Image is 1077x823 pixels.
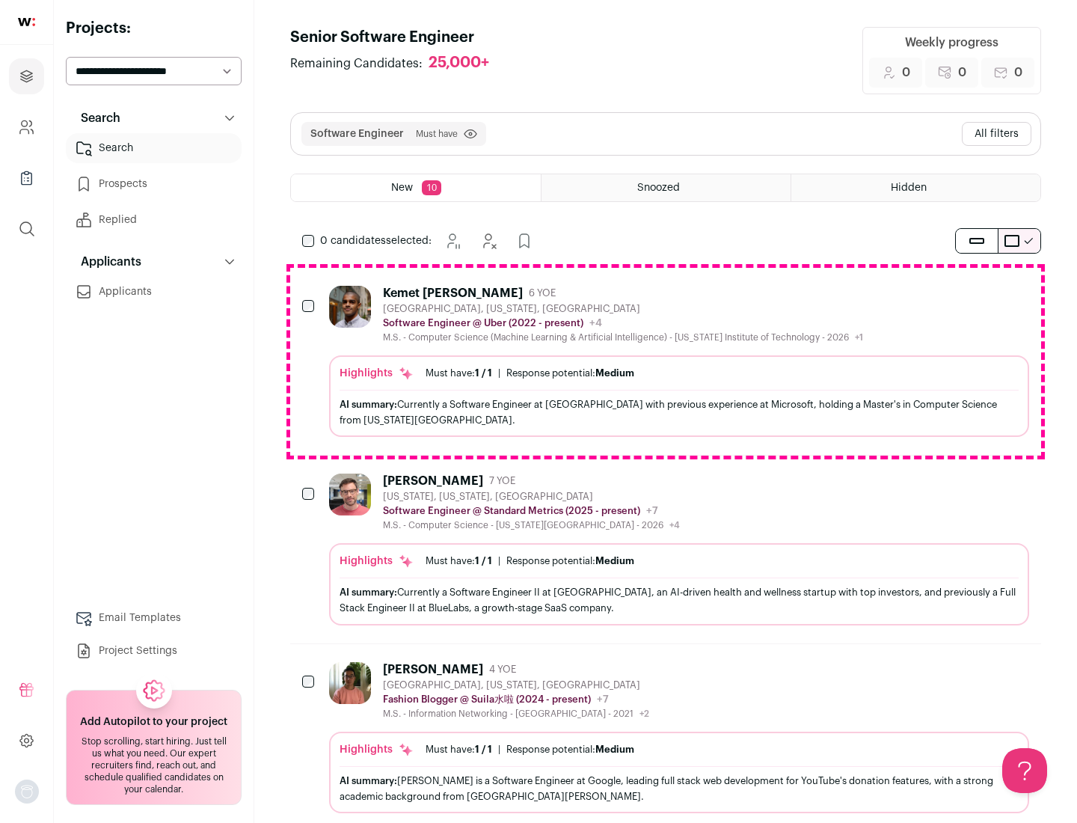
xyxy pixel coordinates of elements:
button: Search [66,103,242,133]
div: Response potential: [506,367,634,379]
a: Kemet [PERSON_NAME] 6 YOE [GEOGRAPHIC_DATA], [US_STATE], [GEOGRAPHIC_DATA] Software Engineer @ Ub... [329,286,1029,437]
div: [PERSON_NAME] [383,474,483,489]
span: +2 [639,709,649,718]
div: Highlights [340,366,414,381]
span: 6 YOE [529,287,556,299]
div: Must have: [426,555,492,567]
button: Add to Prospects [509,226,539,256]
img: 92c6d1596c26b24a11d48d3f64f639effaf6bd365bf059bea4cfc008ddd4fb99.jpg [329,474,371,515]
span: 0 [902,64,910,82]
a: Hidden [791,174,1040,201]
span: Must have [416,128,458,140]
span: 1 / 1 [475,368,492,378]
span: +1 [855,333,863,342]
span: +7 [646,506,658,516]
span: 0 [958,64,966,82]
button: Software Engineer [310,126,404,141]
span: 4 YOE [489,664,516,676]
div: Highlights [340,742,414,757]
img: nopic.png [15,780,39,804]
a: Add Autopilot to your project Stop scrolling, start hiring. Just tell us what you need. Our exper... [66,690,242,805]
a: Company Lists [9,160,44,196]
p: Software Engineer @ Standard Metrics (2025 - present) [383,505,640,517]
span: +4 [589,318,602,328]
p: Applicants [72,253,141,271]
a: Applicants [66,277,242,307]
span: 10 [422,180,441,195]
img: wellfound-shorthand-0d5821cbd27db2630d0214b213865d53afaa358527fdda9d0ea32b1df1b89c2c.svg [18,18,35,26]
div: [PERSON_NAME] [383,662,483,677]
div: Response potential: [506,744,634,756]
span: Medium [595,368,634,378]
a: Search [66,133,242,163]
button: Hide [473,226,503,256]
span: AI summary: [340,400,397,409]
button: Snooze [438,226,467,256]
div: Kemet [PERSON_NAME] [383,286,523,301]
a: [PERSON_NAME] 7 YOE [US_STATE], [US_STATE], [GEOGRAPHIC_DATA] Software Engineer @ Standard Metric... [329,474,1029,625]
a: Replied [66,205,242,235]
h1: Senior Software Engineer [290,27,504,48]
ul: | [426,555,634,567]
div: M.S. - Information Networking - [GEOGRAPHIC_DATA] - 2021 [383,708,649,720]
div: Highlights [340,554,414,569]
div: Stop scrolling, start hiring. Just tell us what you need. Our expert recruiters find, reach out, ... [76,735,232,795]
span: Snoozed [637,183,680,193]
div: Must have: [426,744,492,756]
span: 1 / 1 [475,744,492,754]
p: Software Engineer @ Uber (2022 - present) [383,317,583,329]
a: [PERSON_NAME] 4 YOE [GEOGRAPHIC_DATA], [US_STATE], [GEOGRAPHIC_DATA] Fashion Blogger @ Suila水啦 (2... [329,662,1029,813]
div: Response potential: [506,555,634,567]
a: Project Settings [66,636,242,666]
h2: Add Autopilot to your project [80,715,227,729]
h2: Projects: [66,18,242,39]
a: Prospects [66,169,242,199]
div: [GEOGRAPHIC_DATA], [US_STATE], [GEOGRAPHIC_DATA] [383,679,649,691]
span: AI summary: [340,587,397,597]
a: Projects [9,58,44,94]
span: selected: [320,233,432,248]
img: 927442a7649886f10e33b6150e11c56b26abb7af887a5a1dd4d66526963a6550.jpg [329,286,371,328]
span: Hidden [891,183,927,193]
p: Fashion Blogger @ Suila水啦 (2024 - present) [383,694,591,706]
button: Applicants [66,247,242,277]
div: Currently a Software Engineer II at [GEOGRAPHIC_DATA], an AI-driven health and wellness startup w... [340,584,1019,616]
ul: | [426,744,634,756]
p: Search [72,109,120,127]
div: Must have: [426,367,492,379]
div: [GEOGRAPHIC_DATA], [US_STATE], [GEOGRAPHIC_DATA] [383,303,863,315]
div: Weekly progress [905,34,998,52]
span: 0 [1014,64,1022,82]
a: Company and ATS Settings [9,109,44,145]
ul: | [426,367,634,379]
span: +4 [669,521,680,530]
div: M.S. - Computer Science (Machine Learning & Artificial Intelligence) - [US_STATE] Institute of Te... [383,331,863,343]
span: Remaining Candidates: [290,55,423,73]
span: Medium [595,744,634,754]
div: [PERSON_NAME] is a Software Engineer at Google, leading full stack web development for YouTube's ... [340,773,1019,804]
span: 0 candidates [320,236,386,246]
span: AI summary: [340,776,397,786]
button: All filters [962,122,1031,146]
div: [US_STATE], [US_STATE], [GEOGRAPHIC_DATA] [383,491,680,503]
span: 1 / 1 [475,556,492,566]
div: 25,000+ [429,54,489,73]
span: 7 YOE [489,475,515,487]
img: ebffc8b94a612106133ad1a79c5dcc917f1f343d62299c503ebb759c428adb03.jpg [329,662,371,704]
iframe: Help Scout Beacon - Open [1002,748,1047,793]
span: New [391,183,413,193]
div: Currently a Software Engineer at [GEOGRAPHIC_DATA] with previous experience at Microsoft, holding... [340,397,1019,428]
button: Open dropdown [15,780,39,804]
div: M.S. - Computer Science - [US_STATE][GEOGRAPHIC_DATA] - 2026 [383,519,680,531]
span: +7 [597,694,609,705]
a: Email Templates [66,603,242,633]
span: Medium [595,556,634,566]
a: Snoozed [541,174,791,201]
